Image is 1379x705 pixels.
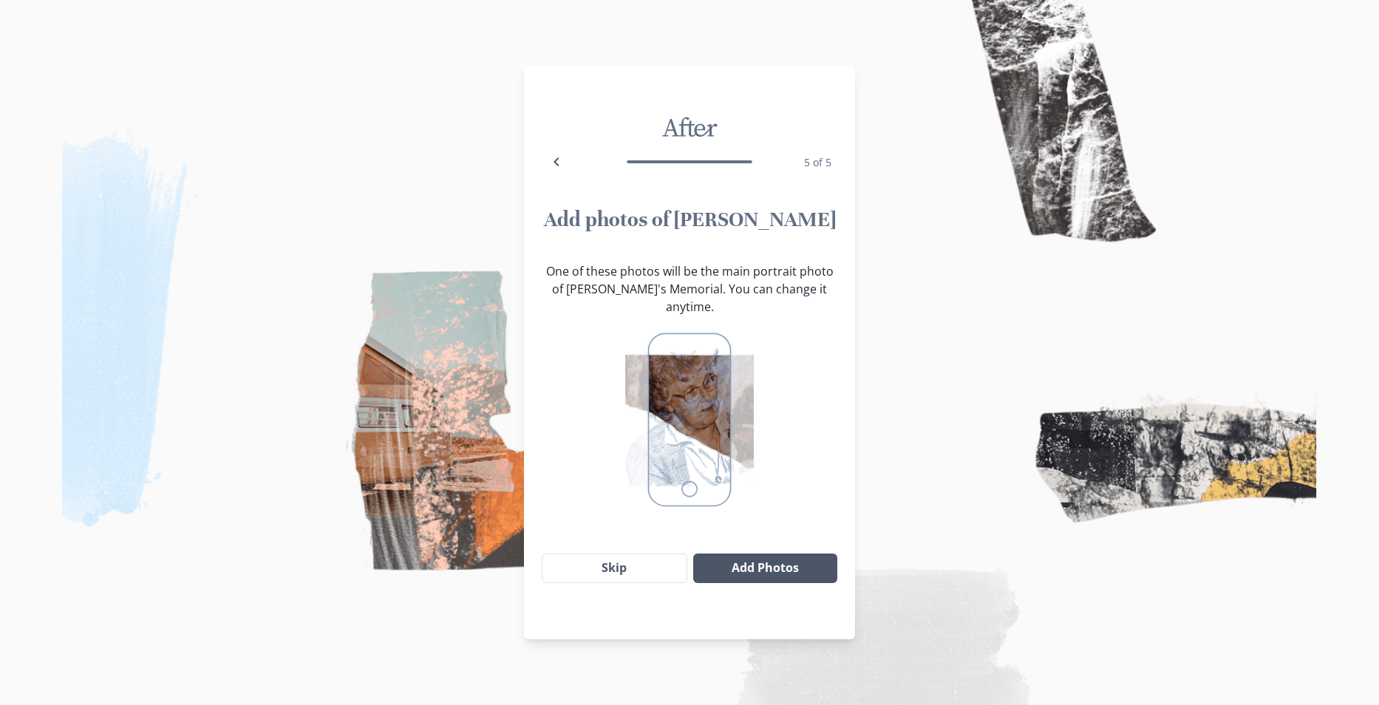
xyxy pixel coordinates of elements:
button: Add Photos [693,554,837,583]
h1: Add photos of [PERSON_NAME] [542,206,837,233]
img: Portrait photo preview [625,327,754,512]
span: 5 of 5 [804,155,831,169]
p: One of these photos will be the main portrait photo of [PERSON_NAME]'s Memorial. You can change i... [542,262,837,316]
button: Skip [542,554,687,583]
button: Back [542,147,571,177]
